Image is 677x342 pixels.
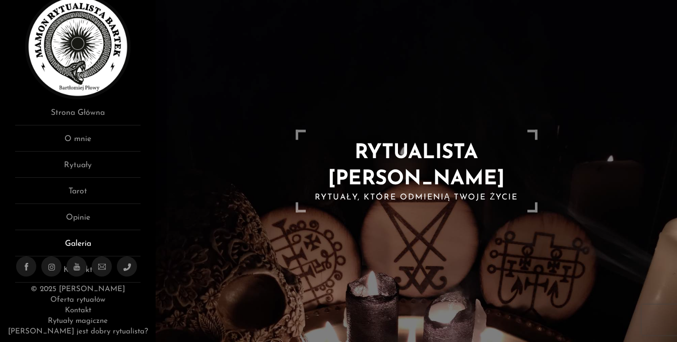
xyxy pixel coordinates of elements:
a: Galeria [15,238,141,256]
a: [PERSON_NAME] jest dobry rytualista? [8,328,148,335]
a: Opinie [15,212,141,230]
a: Rytuały magiczne [48,317,107,325]
a: Rytuały [15,159,141,178]
h2: Rytuały, które odmienią Twoje życie [306,192,527,202]
a: Kontakt [65,307,91,314]
a: O mnie [15,133,141,152]
a: Oferta rytuałów [50,296,105,304]
a: Tarot [15,185,141,204]
a: Strona Główna [15,107,141,125]
h1: RYTUALISTA [PERSON_NAME] [306,140,527,192]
